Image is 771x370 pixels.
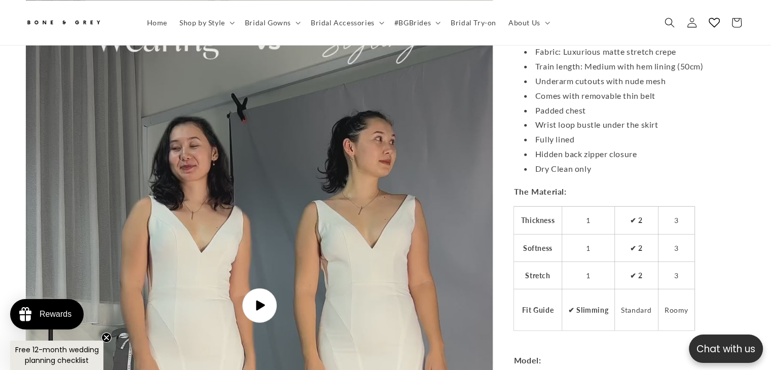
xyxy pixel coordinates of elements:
[514,234,562,262] th: Softness
[658,207,694,234] td: 3
[524,59,746,74] li: Train length: Medium with hem lining (50cm)
[25,14,101,31] img: Bone and Grey Bridal
[562,234,615,262] td: 1
[630,243,643,252] strong: ✔ 2
[8,60,75,71] div: [PERSON_NAME]
[514,207,562,234] th: Thickness
[524,147,746,162] li: Hidden back zipper closure
[568,306,608,314] strong: ✔ Slimming
[524,103,746,118] li: Padded chest
[40,310,71,319] div: Rewards
[256,60,277,71] div: [DATE]
[10,341,103,370] div: Free 12-month wedding planning checklistClose teaser
[15,345,99,365] span: Free 12-month wedding planning checklist
[22,10,131,34] a: Bone and Grey Bridal
[112,60,132,71] div: [DATE]
[658,11,681,33] summary: Search
[145,55,285,163] a: [PERSON_NAME] [DATE] Was looking for a dress just like this but under $2500 usd and decided to ta...
[658,289,694,330] td: Roomy
[239,12,305,33] summary: Bridal Gowns
[141,12,173,33] a: Home
[630,216,643,225] strong: ✔ 2
[153,89,277,158] div: Was looking for a dress just like this but under $2500 usd and decided to take the plunge!! I ema...
[689,335,763,363] button: Open chatbox
[653,18,720,35] button: Write a review
[153,60,219,71] div: [PERSON_NAME]
[562,207,615,234] td: 1
[524,118,746,132] li: Wrist loop bustle under the skirt
[524,162,746,176] li: Dry Clean only
[445,12,502,33] a: Bridal Try-on
[502,12,554,33] summary: About Us
[311,18,375,27] span: Bridal Accessories
[101,332,112,343] button: Close teaser
[179,18,225,27] span: Shop by Style
[508,18,540,27] span: About Us
[615,289,658,330] td: Standard
[524,74,746,89] li: Underarm cutouts with nude mesh
[305,12,388,33] summary: Bridal Accessories
[562,262,615,289] td: 1
[451,18,496,27] span: Bridal Try-on
[524,89,746,103] li: Comes with removable thin belt
[147,18,167,27] span: Home
[522,306,554,314] strong: Fit Guide
[388,12,445,33] summary: #BGBrides
[658,234,694,262] td: 3
[394,18,431,27] span: #BGBrides
[514,186,567,196] strong: The Material:
[630,271,643,280] strong: ✔ 2
[524,45,746,59] li: Fabric: Luxurious matte stretch crepe
[689,342,763,356] p: Chat with us
[524,132,746,147] li: Fully lined
[514,262,562,289] th: Stretch
[245,18,291,27] span: Bridal Gowns
[658,262,694,289] td: 3
[8,89,132,158] div: I really like this dress but wanted it with a short train - glad they have customisable options t...
[173,12,239,33] summary: Shop by Style
[514,355,541,365] strong: Model:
